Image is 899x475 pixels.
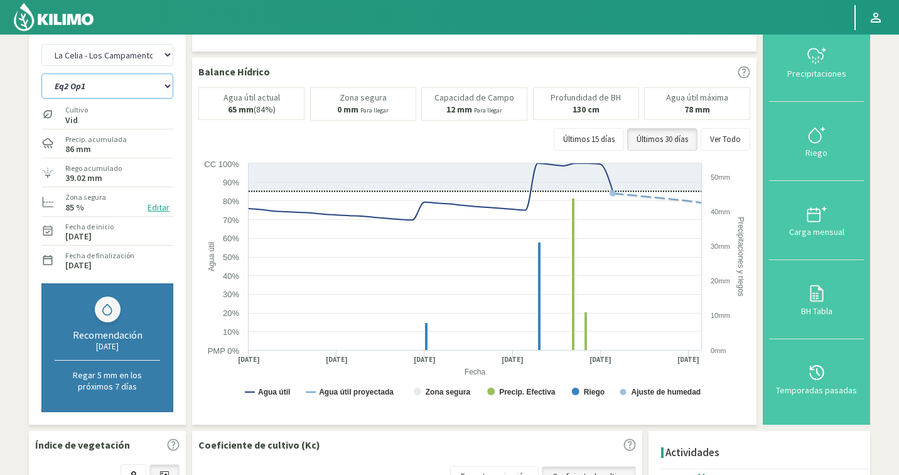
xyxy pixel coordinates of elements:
text: 40mm [711,208,730,216]
b: 130 cm [573,104,600,115]
text: 20% [223,308,239,318]
p: (84%) [228,105,276,114]
text: 0mm [711,347,726,354]
text: 60% [223,234,239,243]
text: 70% [223,216,239,225]
p: Capacidad de Campo [434,93,514,102]
p: Profundidad de BH [551,93,621,102]
label: [DATE] [65,232,92,241]
text: CC 100% [204,160,239,169]
small: Para llegar [360,106,389,114]
div: Precipitaciones [773,69,860,78]
text: [DATE] [589,355,611,364]
text: 50mm [711,173,730,181]
div: Recomendación [55,329,160,341]
text: [DATE] [414,355,436,364]
button: Carga mensual [769,181,864,260]
text: Precipitaciones y riegos [736,217,745,297]
label: Cultivo [65,104,88,116]
div: [DATE] [55,341,160,352]
img: Kilimo [13,2,95,32]
text: 30% [223,290,239,299]
label: Vid [65,116,88,124]
label: 85 % [65,204,84,212]
text: 20mm [711,277,730,285]
button: Temporadas pasadas [769,339,864,418]
p: Agua útil actual [223,93,280,102]
p: Agua útil máxima [666,93,728,102]
div: BH Tabla [773,307,860,315]
text: 10% [223,327,239,337]
text: 40% [223,271,239,281]
text: Ajuste de humedad [632,388,701,396]
text: Precip. Efectiva [499,388,556,396]
h4: Actividades [665,447,719,459]
p: Coeficiente de cultivo (Kc) [198,437,320,452]
text: [DATE] [238,355,260,364]
label: Fecha de inicio [65,221,114,232]
b: 12 mm [446,104,472,115]
text: Agua útil [258,388,290,396]
text: 50% [223,253,239,262]
text: [DATE] [677,355,699,364]
text: Agua útil proyectada [319,388,394,396]
small: Para llegar [474,106,502,114]
text: [DATE] [326,355,348,364]
button: BH Tabla [769,260,864,339]
label: [DATE] [65,261,92,270]
div: Temporadas pasadas [773,386,860,395]
text: Zona segura [426,388,471,396]
label: Precip. acumulada [65,134,127,145]
p: Índice de vegetación [35,437,130,452]
label: Riego acumulado [65,163,122,174]
p: Balance Hídrico [198,64,270,79]
label: Fecha de finalización [65,250,134,261]
p: Regar 5 mm en los próximos 7 días [55,369,160,392]
label: Zona segura [65,192,106,203]
text: Riego [584,388,605,396]
button: Precipitaciones [769,23,864,102]
text: 80% [223,197,239,206]
text: 10mm [711,312,730,319]
p: Zona segura [340,93,387,102]
button: Editar [144,200,173,215]
text: 90% [223,178,239,187]
button: Riego [769,102,864,181]
text: PMP 0% [208,346,240,356]
button: Últimos 30 días [627,128,697,151]
div: Riego [773,148,860,157]
text: 30mm [711,243,730,250]
b: 0 mm [337,104,358,115]
text: [DATE] [502,355,524,364]
text: Agua útil [207,242,216,271]
label: 39.02 mm [65,174,102,182]
button: Últimos 15 días [554,128,624,151]
button: Ver Todo [701,128,750,151]
text: Fecha [465,368,486,376]
label: 86 mm [65,145,91,153]
div: Carga mensual [773,227,860,236]
b: 78 mm [684,104,710,115]
b: 65 mm [228,104,254,115]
